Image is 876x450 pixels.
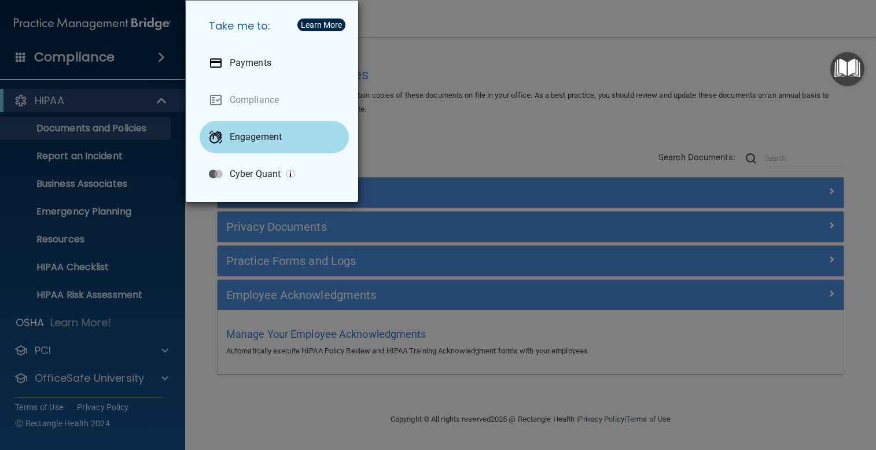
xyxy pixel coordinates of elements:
[230,168,281,180] p: Cyber Quant
[200,10,349,42] h5: Take me to:
[297,19,345,31] button: Learn More
[830,52,864,86] button: Open Resource Center
[301,21,342,29] div: Learn More
[200,121,349,153] a: Engagement
[200,84,349,116] a: Compliance
[676,368,862,414] iframe: Drift Widget Chat Controller
[230,131,282,143] p: Engagement
[230,57,271,69] p: Payments
[200,47,349,79] a: Payments
[200,158,349,190] a: Cyber Quant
